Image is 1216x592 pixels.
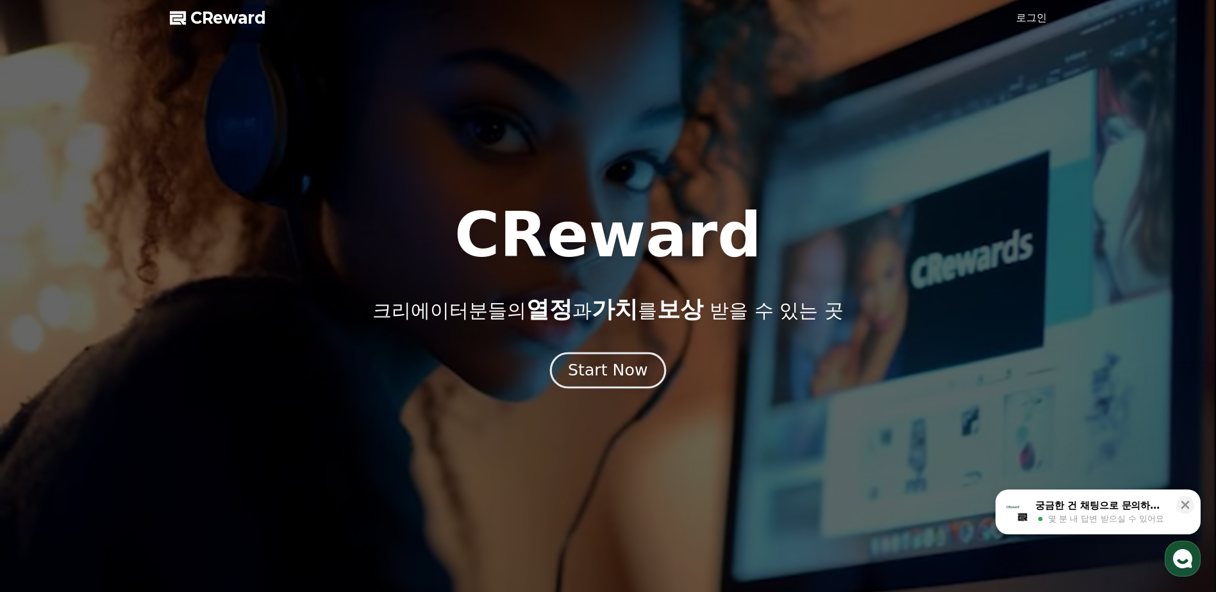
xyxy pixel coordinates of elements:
[553,366,663,378] a: Start Now
[550,352,666,389] button: Start Now
[372,297,843,322] p: 크리에이터분들의 과 를 받을 수 있는 곳
[657,296,703,322] span: 보상
[190,8,266,28] span: CReward
[165,406,246,438] a: 설정
[198,425,213,436] span: 설정
[85,406,165,438] a: 대화
[117,426,133,436] span: 대화
[568,359,647,381] div: Start Now
[526,296,572,322] span: 열정
[1016,10,1047,26] a: 로그인
[40,425,48,436] span: 홈
[592,296,638,322] span: 가치
[454,204,762,266] h1: CReward
[170,8,266,28] a: CReward
[4,406,85,438] a: 홈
